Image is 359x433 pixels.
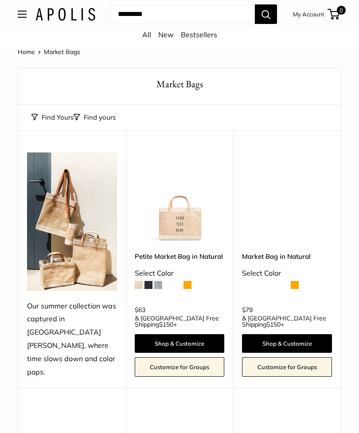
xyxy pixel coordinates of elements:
span: Market Bags [44,48,80,56]
a: Shop & Customize [135,334,225,353]
span: $150 [266,320,281,328]
a: Petite Market Bag in Naturaldescription_Effortless style that elevates every moment [135,152,225,242]
button: Open menu [18,11,27,18]
a: Customize for Groups [135,357,225,377]
nav: Breadcrumb [18,46,80,58]
a: My Account [293,9,324,20]
a: 0 [328,9,339,20]
a: New [158,30,174,39]
span: & [GEOGRAPHIC_DATA] Free Shipping + [135,315,225,328]
img: Petite Market Bag in Natural [135,152,225,242]
button: Filter collection [74,111,116,124]
span: $79 [242,306,253,314]
button: Search [255,4,277,24]
a: Bestsellers [181,30,217,39]
button: Find Yours [31,111,74,124]
span: & [GEOGRAPHIC_DATA] Free Shipping + [242,315,332,328]
a: All [142,30,151,39]
div: Select Color [135,267,225,280]
span: 0 [337,6,346,15]
a: Home [18,48,35,56]
h1: Market Bags [31,77,328,91]
input: Search... [111,4,255,24]
a: Market Bag in Natural [242,251,332,261]
img: Our summer collection was captured in Todos Santos, where time slows down and color pops. [27,152,117,291]
div: Our summer collection was captured in [GEOGRAPHIC_DATA][PERSON_NAME], where time slows down and c... [27,300,117,379]
a: Customize for Groups [242,357,332,377]
a: Petite Market Bag in Natural [135,251,225,261]
span: $150 [159,320,173,328]
a: Shop & Customize [242,334,332,353]
div: Select Color [242,267,332,280]
img: Apolis [35,8,95,21]
a: Market Bag in NaturalMarket Bag in Natural [242,152,332,242]
span: $63 [135,306,145,314]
